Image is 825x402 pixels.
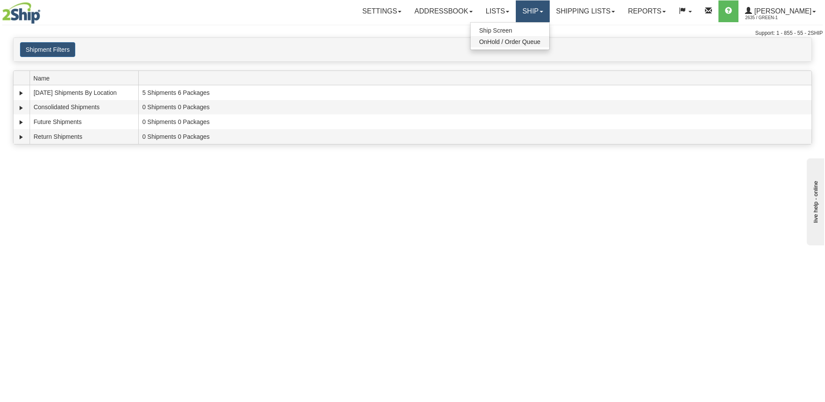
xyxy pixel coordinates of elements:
[17,133,26,141] a: Expand
[738,0,822,22] a: [PERSON_NAME] 2635 / Green-1
[2,30,823,37] div: Support: 1 - 855 - 55 - 2SHIP
[7,7,80,14] div: live help - online
[2,2,40,24] img: logo2635.jpg
[471,25,549,36] a: Ship Screen
[138,114,812,129] td: 0 Shipments 0 Packages
[516,0,549,22] a: Ship
[408,0,479,22] a: Addressbook
[479,27,512,34] span: Ship Screen
[752,7,812,15] span: [PERSON_NAME]
[550,0,621,22] a: Shipping lists
[745,13,810,22] span: 2635 / Green-1
[33,71,138,85] span: Name
[30,129,138,144] td: Return Shipments
[138,85,812,100] td: 5 Shipments 6 Packages
[30,100,138,115] td: Consolidated Shipments
[471,36,549,47] a: OnHold / Order Queue
[138,129,812,144] td: 0 Shipments 0 Packages
[17,104,26,112] a: Expand
[479,0,516,22] a: Lists
[20,42,75,57] button: Shipment Filters
[17,89,26,97] a: Expand
[138,100,812,115] td: 0 Shipments 0 Packages
[30,85,138,100] td: [DATE] Shipments By Location
[30,114,138,129] td: Future Shipments
[805,157,824,245] iframe: chat widget
[17,118,26,127] a: Expand
[621,0,672,22] a: Reports
[356,0,408,22] a: Settings
[479,38,541,45] span: OnHold / Order Queue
